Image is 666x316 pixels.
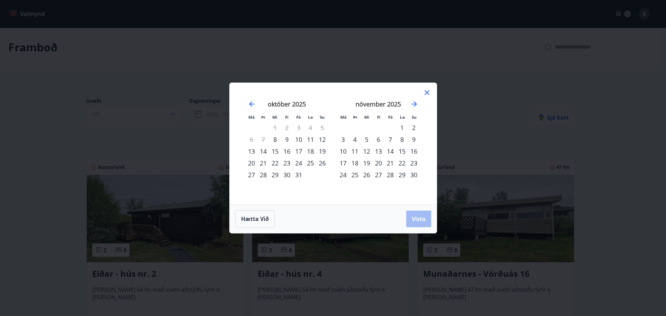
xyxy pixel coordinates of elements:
[361,134,373,145] div: 5
[293,169,305,181] div: 31
[373,157,384,169] td: Choose fimmtudagur, 20. nóvember 2025 as your check-in date. It’s available.
[305,145,316,157] td: Choose laugardagur, 18. október 2025 as your check-in date. It’s available.
[349,169,361,181] td: Choose þriðjudagur, 25. nóvember 2025 as your check-in date. It’s available.
[408,134,420,145] td: Choose sunnudagur, 9. nóvember 2025 as your check-in date. It’s available.
[384,169,396,181] div: 28
[293,145,305,157] div: 17
[248,114,255,120] small: Má
[364,114,369,120] small: Mi
[235,210,275,228] button: Hætta við
[316,157,328,169] td: Choose sunnudagur, 26. október 2025 as your check-in date. It’s available.
[316,134,328,145] div: 12
[408,169,420,181] td: Choose sunnudagur, 30. nóvember 2025 as your check-in date. It’s available.
[388,114,393,120] small: Fö
[349,169,361,181] div: 25
[246,157,257,169] td: Choose mánudagur, 20. október 2025 as your check-in date. It’s available.
[337,169,349,181] div: 24
[293,134,305,145] div: 10
[384,134,396,145] div: 7
[408,134,420,145] div: 9
[356,100,401,108] strong: nóvember 2025
[281,157,293,169] div: 23
[408,145,420,157] td: Choose sunnudagur, 16. nóvember 2025 as your check-in date. It’s available.
[238,91,428,196] div: Calendar
[396,134,408,145] div: 8
[305,157,316,169] td: Choose laugardagur, 25. október 2025 as your check-in date. It’s available.
[281,157,293,169] td: Choose fimmtudagur, 23. október 2025 as your check-in date. It’s available.
[305,157,316,169] div: 25
[340,114,347,120] small: Má
[373,145,384,157] div: 13
[396,122,408,134] td: Choose laugardagur, 1. nóvember 2025 as your check-in date. It’s available.
[373,157,384,169] div: 20
[269,134,281,145] div: 8
[384,145,396,157] td: Choose föstudagur, 14. nóvember 2025 as your check-in date. It’s available.
[349,157,361,169] div: 18
[281,134,293,145] td: Choose fimmtudagur, 9. október 2025 as your check-in date. It’s available.
[269,169,281,181] div: 29
[337,134,349,145] div: 3
[361,169,373,181] div: 26
[257,157,269,169] div: 21
[246,169,257,181] div: 27
[373,134,384,145] td: Choose fimmtudagur, 6. nóvember 2025 as your check-in date. It’s available.
[257,157,269,169] td: Choose þriðjudagur, 21. október 2025 as your check-in date. It’s available.
[281,134,293,145] div: 9
[269,169,281,181] td: Choose miðvikudagur, 29. október 2025 as your check-in date. It’s available.
[384,157,396,169] td: Choose föstudagur, 21. nóvember 2025 as your check-in date. It’s available.
[396,134,408,145] td: Choose laugardagur, 8. nóvember 2025 as your check-in date. It’s available.
[408,157,420,169] td: Choose sunnudagur, 23. nóvember 2025 as your check-in date. It’s available.
[410,100,418,108] div: Move forward to switch to the next month.
[396,145,408,157] div: 15
[373,169,384,181] td: Choose fimmtudagur, 27. nóvember 2025 as your check-in date. It’s available.
[281,122,293,134] td: Not available. fimmtudagur, 2. október 2025
[408,157,420,169] div: 23
[396,169,408,181] td: Choose laugardagur, 29. nóvember 2025 as your check-in date. It’s available.
[361,145,373,157] div: 12
[316,145,328,157] div: 19
[361,134,373,145] td: Choose miðvikudagur, 5. nóvember 2025 as your check-in date. It’s available.
[269,145,281,157] div: 15
[305,134,316,145] td: Choose laugardagur, 11. október 2025 as your check-in date. It’s available.
[281,145,293,157] td: Choose fimmtudagur, 16. október 2025 as your check-in date. It’s available.
[293,134,305,145] td: Choose föstudagur, 10. október 2025 as your check-in date. It’s available.
[269,145,281,157] td: Choose miðvikudagur, 15. október 2025 as your check-in date. It’s available.
[361,145,373,157] td: Choose miðvikudagur, 12. nóvember 2025 as your check-in date. It’s available.
[337,169,349,181] td: Choose mánudagur, 24. nóvember 2025 as your check-in date. It’s available.
[337,157,349,169] div: 17
[269,157,281,169] td: Choose miðvikudagur, 22. október 2025 as your check-in date. It’s available.
[281,145,293,157] div: 16
[373,145,384,157] td: Choose fimmtudagur, 13. nóvember 2025 as your check-in date. It’s available.
[396,157,408,169] td: Choose laugardagur, 22. nóvember 2025 as your check-in date. It’s available.
[246,134,257,145] td: Not available. mánudagur, 6. október 2025
[384,157,396,169] div: 21
[305,145,316,157] div: 18
[269,122,281,134] td: Not available. miðvikudagur, 1. október 2025
[246,145,257,157] td: Choose mánudagur, 13. október 2025 as your check-in date. It’s available.
[349,145,361,157] td: Choose þriðjudagur, 11. nóvember 2025 as your check-in date. It’s available.
[396,169,408,181] div: 29
[248,100,256,108] div: Move backward to switch to the previous month.
[361,157,373,169] td: Choose miðvikudagur, 19. nóvember 2025 as your check-in date. It’s available.
[400,114,405,120] small: La
[305,122,316,134] td: Not available. laugardagur, 4. október 2025
[246,157,257,169] div: 20
[337,157,349,169] td: Choose mánudagur, 17. nóvember 2025 as your check-in date. It’s available.
[268,100,306,108] strong: október 2025
[353,114,357,120] small: Þr
[349,134,361,145] div: 4
[281,169,293,181] div: 30
[246,169,257,181] td: Choose mánudagur, 27. október 2025 as your check-in date. It’s available.
[377,114,381,120] small: Fi
[316,122,328,134] td: Not available. sunnudagur, 5. október 2025
[408,145,420,157] div: 16
[293,122,305,134] td: Not available. föstudagur, 3. október 2025
[269,134,281,145] td: Choose miðvikudagur, 8. október 2025 as your check-in date. It’s available.
[349,145,361,157] div: 11
[412,114,417,120] small: Su
[408,122,420,134] td: Choose sunnudagur, 2. nóvember 2025 as your check-in date. It’s available.
[361,157,373,169] div: 19
[373,134,384,145] div: 6
[337,145,349,157] td: Choose mánudagur, 10. nóvember 2025 as your check-in date. It’s available.
[396,145,408,157] td: Choose laugardagur, 15. nóvember 2025 as your check-in date. It’s available.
